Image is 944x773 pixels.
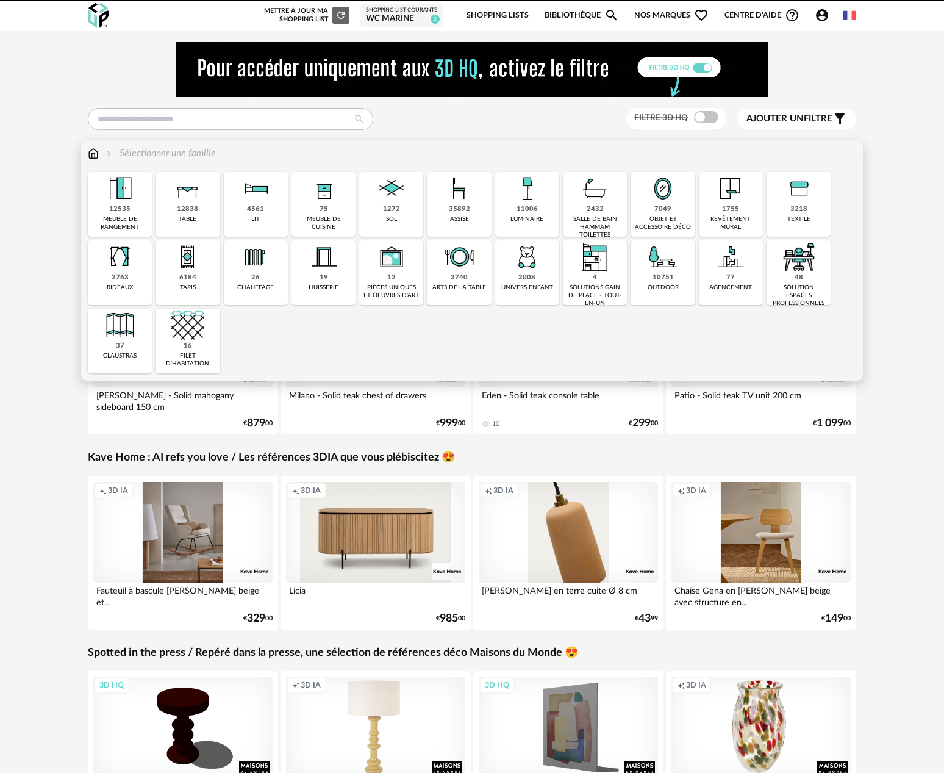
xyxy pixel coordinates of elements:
[443,240,476,273] img: ArtTable.png
[517,205,538,214] div: 11006
[714,172,747,205] img: Papier%20peint.png
[281,476,471,630] a: Creation icon 3D IA Licia €98500
[825,614,843,623] span: 149
[307,172,340,205] img: Rangement.png
[171,309,204,342] img: filet.png
[678,680,685,690] span: Creation icon
[91,215,148,231] div: meuble de rangement
[440,419,458,428] span: 999
[795,273,803,282] div: 48
[821,614,851,623] div: € 00
[479,677,515,693] div: 3D HQ
[436,614,465,623] div: € 00
[286,583,465,607] div: Licia
[714,240,747,273] img: Agencement.png
[107,284,133,292] div: rideaux
[737,109,856,129] button: Ajouter unfiltre Filter icon
[262,7,349,24] div: Mettre à jour ma Shopping List
[239,240,272,273] img: Radiateur.png
[473,476,663,630] a: Creation icon 3D IA [PERSON_NAME] en terre cuite Ø 8 cm €4399
[815,8,835,23] span: Account Circle icon
[634,113,688,122] span: Filtre 3D HQ
[703,215,759,231] div: revêtement mural
[251,215,260,223] div: lit
[518,273,535,282] div: 2008
[179,273,196,282] div: 6184
[604,8,619,23] span: Magnify icon
[292,486,299,495] span: Creation icon
[634,1,709,30] span: Nos marques
[320,273,328,282] div: 19
[671,387,851,412] div: Patio - Solid teak TV unit 200 cm
[366,7,437,14] div: Shopping List courante
[671,583,851,607] div: Chaise Gena en [PERSON_NAME] beige avec structure en...
[686,486,706,495] span: 3D IA
[722,205,739,214] div: 1755
[387,273,396,282] div: 12
[104,146,216,160] div: Sélectionner une famille
[104,172,137,205] img: Meuble%20de%20rangement.png
[363,284,420,300] div: pièces uniques et oeuvres d'art
[648,284,679,292] div: outdoor
[593,273,597,282] div: 4
[386,215,397,223] div: sol
[501,284,553,292] div: univers enfant
[292,680,299,690] span: Creation icon
[634,215,691,231] div: objet et accessoire déco
[335,12,346,18] span: Refresh icon
[782,240,815,273] img: espace-de-travail.png
[567,284,623,307] div: solutions gain de place - tout-en-un
[653,273,674,282] div: 10751
[785,8,799,23] span: Help Circle Outline icon
[286,387,465,412] div: Milano - Solid teak chest of drawers
[629,419,658,428] div: € 00
[171,240,204,273] img: Tapis.png
[94,677,129,693] div: 3D HQ
[579,240,612,273] img: ToutEnUn.png
[567,215,623,239] div: salle de bain hammam toilettes
[678,486,685,495] span: Creation icon
[103,352,137,360] div: claustras
[492,420,499,428] div: 10
[450,215,469,223] div: assise
[88,476,278,630] a: Creation icon 3D IA Fauteuil à bascule [PERSON_NAME] beige et... €32900
[431,15,440,24] span: 2
[510,215,543,223] div: luminaire
[243,419,273,428] div: € 00
[104,309,137,342] img: Cloison.png
[301,486,321,495] span: 3D IA
[449,205,470,214] div: 35892
[493,486,513,495] span: 3D IA
[832,112,847,126] span: Filter icon
[176,42,768,97] img: NEW%20NEW%20HQ%20NEW_V1.gif
[817,419,843,428] span: 1 099
[366,13,437,24] div: WC Marine
[109,205,131,214] div: 12535
[815,8,829,23] span: Account Circle icon
[638,614,651,623] span: 43
[646,240,679,273] img: Outdoor.png
[295,215,352,231] div: meuble de cuisine
[108,486,128,495] span: 3D IA
[243,614,273,623] div: € 00
[112,273,129,282] div: 2763
[632,419,651,428] span: 299
[251,273,260,282] div: 26
[88,451,455,465] a: Kave Home : AI refs you love / Les références 3DIA que vous plébiscitez 😍
[239,172,272,205] img: Literie.png
[510,172,543,205] img: Luminaire.png
[159,352,216,368] div: filet d'habitation
[307,240,340,273] img: Huiserie.png
[782,172,815,205] img: Textile.png
[432,284,486,292] div: arts de la table
[375,172,408,205] img: Sol.png
[694,8,709,23] span: Heart Outline icon
[654,205,671,214] div: 7049
[579,172,612,205] img: Salle%20de%20bain.png
[171,172,204,205] img: Table.png
[666,476,856,630] a: Creation icon 3D IA Chaise Gena en [PERSON_NAME] beige avec structure en... €14900
[746,113,832,125] span: filtre
[770,284,827,307] div: solution espaces professionnels
[479,387,658,412] div: Eden - Solid teak console table
[247,419,265,428] span: 879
